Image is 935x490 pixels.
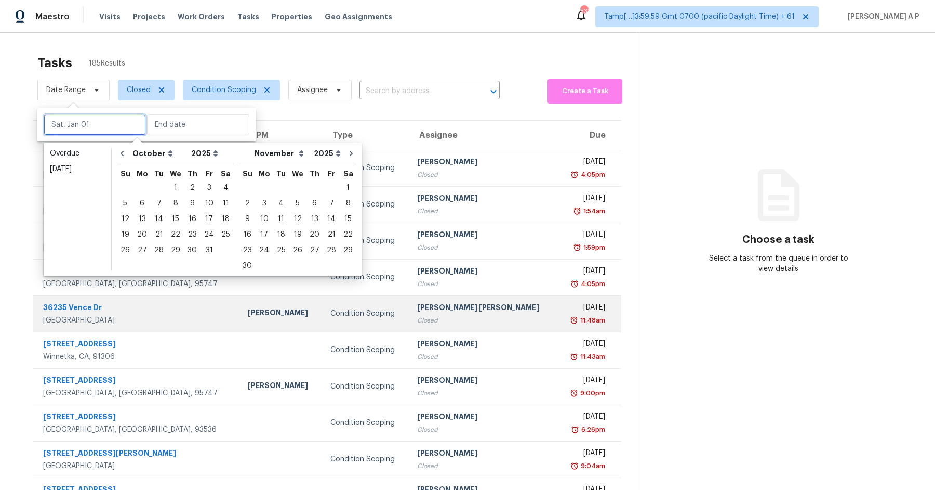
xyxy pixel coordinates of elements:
th: Assignee [409,121,557,150]
div: Fri Nov 28 2025 [323,242,340,258]
img: Overdue Alarm Icon [570,388,578,398]
div: [PERSON_NAME] [PERSON_NAME] [417,302,549,315]
div: 16 [184,212,201,226]
div: Thu Nov 13 2025 [306,211,323,227]
img: Overdue Alarm Icon [570,352,578,362]
img: Overdue Alarm Icon [571,424,579,435]
span: Geo Assignments [325,11,392,22]
div: [GEOGRAPHIC_DATA] [43,315,231,326]
div: 7 [151,196,167,211]
div: 4:05pm [579,170,605,180]
div: Sat Oct 25 2025 [218,227,234,242]
div: Fri Oct 10 2025 [201,196,218,211]
div: 27 [306,243,323,257]
div: [DATE] [566,193,605,206]
div: 27 [133,243,151,257]
div: 9 [239,212,256,226]
div: Sat Nov 08 2025 [340,196,356,211]
div: Select a task from the queue in order to view details [709,253,849,274]
div: 10 [256,212,273,226]
div: 25 [218,227,234,242]
div: 24 [201,227,218,242]
div: 14 [151,212,167,226]
div: Sun Nov 02 2025 [239,196,256,211]
div: [STREET_ADDRESS][PERSON_NAME] [43,448,231,461]
div: Wed Nov 12 2025 [289,211,306,227]
span: Visits [99,11,121,22]
div: [GEOGRAPHIC_DATA], [GEOGRAPHIC_DATA], 95662 [43,206,231,216]
div: [DATE] [566,157,605,170]
div: Condition Scoping [330,272,400,282]
div: 17 [256,227,273,242]
div: Fri Oct 17 2025 [201,211,218,227]
div: Closed [417,461,549,471]
div: Thu Oct 16 2025 [184,211,201,227]
span: Assignee [297,85,328,95]
div: [DATE] [566,375,605,388]
abbr: Friday [328,170,335,177]
span: Tasks [237,13,259,20]
img: Overdue Alarm Icon [573,242,581,253]
div: Sat Nov 15 2025 [340,211,356,227]
img: Overdue Alarm Icon [570,170,579,180]
div: 18 [273,227,289,242]
div: 4 [273,196,289,211]
div: Thu Oct 30 2025 [184,242,201,258]
div: 6 [133,196,151,211]
div: Condition Scoping [330,199,400,210]
div: Fri Nov 14 2025 [323,211,340,227]
abbr: Monday [259,170,270,177]
span: Condition Scoping [192,85,256,95]
button: Open [486,84,501,99]
div: 13 [306,212,323,226]
span: Closed [127,85,151,95]
button: Go to next month [343,143,359,164]
div: [GEOGRAPHIC_DATA], [GEOGRAPHIC_DATA], 95678 [43,242,231,253]
h2: Tasks [37,58,72,68]
div: Fri Oct 03 2025 [201,180,218,196]
select: Month [252,146,311,161]
div: [PERSON_NAME] [417,375,549,388]
div: Tue Nov 25 2025 [273,242,289,258]
div: [PERSON_NAME] [417,193,549,206]
div: Mon Nov 10 2025 [256,211,273,227]
div: Closed [417,206,549,216]
span: Tamp[…]3:59:59 Gmt 0700 (pacific Daylight Time) + 61 [604,11,795,22]
div: Sat Nov 01 2025 [340,180,356,196]
div: Sun Oct 19 2025 [117,227,133,242]
div: [DATE] [566,229,605,242]
div: [STREET_ADDRESS] [43,375,231,388]
div: Closed [417,315,549,326]
div: Tue Nov 11 2025 [273,211,289,227]
div: 8 [340,196,356,211]
div: [GEOGRAPHIC_DATA], [GEOGRAPHIC_DATA], 95747 [43,388,231,398]
div: Wed Nov 19 2025 [289,227,306,242]
div: 26 [117,243,133,257]
div: [STREET_ADDRESS] [43,339,231,352]
div: 22 [167,227,184,242]
div: 16 [239,227,256,242]
div: 18 [218,212,234,226]
div: Sun Oct 26 2025 [117,242,133,258]
div: Thu Oct 02 2025 [184,180,201,196]
div: 28 [151,243,167,257]
th: Type [322,121,409,150]
div: 30 [239,259,256,273]
abbr: Saturday [221,170,231,177]
div: Closed [417,424,549,435]
abbr: Friday [206,170,213,177]
div: Tue Nov 04 2025 [273,196,289,211]
abbr: Wednesday [170,170,181,177]
div: Mon Oct 06 2025 [133,196,151,211]
div: Condition Scoping [330,454,400,465]
div: 36235 Vence Dr [43,302,231,315]
div: Wed Oct 15 2025 [167,211,184,227]
abbr: Saturday [343,170,353,177]
button: Go to previous month [114,143,130,164]
div: Sat Oct 11 2025 [218,196,234,211]
div: Mon Nov 03 2025 [256,196,273,211]
div: [STREET_ADDRESS] [43,193,231,206]
div: Condition Scoping [330,345,400,355]
div: Sat Oct 18 2025 [218,211,234,227]
div: [GEOGRAPHIC_DATA] [43,170,231,180]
